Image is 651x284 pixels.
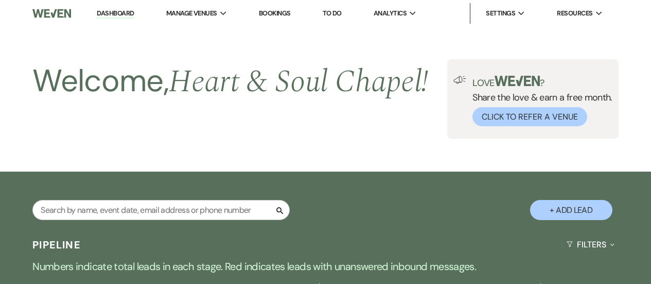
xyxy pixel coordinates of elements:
[472,107,587,126] button: Click to Refer a Venue
[453,76,466,84] img: loud-speaker-illustration.svg
[466,76,612,126] div: Share the love & earn a free month.
[32,59,428,104] h2: Welcome,
[166,8,217,19] span: Manage Venues
[32,238,81,252] h3: Pipeline
[530,200,612,220] button: + Add Lead
[557,8,592,19] span: Resources
[323,9,342,18] a: To Do
[97,9,134,19] a: Dashboard
[562,231,619,258] button: Filters
[472,76,612,88] p: Love ?
[486,8,515,19] span: Settings
[169,58,428,106] span: Heart & Soul Chapel !
[374,8,407,19] span: Analytics
[32,3,71,24] img: Weven Logo
[32,200,290,220] input: Search by name, event date, email address or phone number
[259,9,291,18] a: Bookings
[495,76,540,86] img: weven-logo-green.svg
